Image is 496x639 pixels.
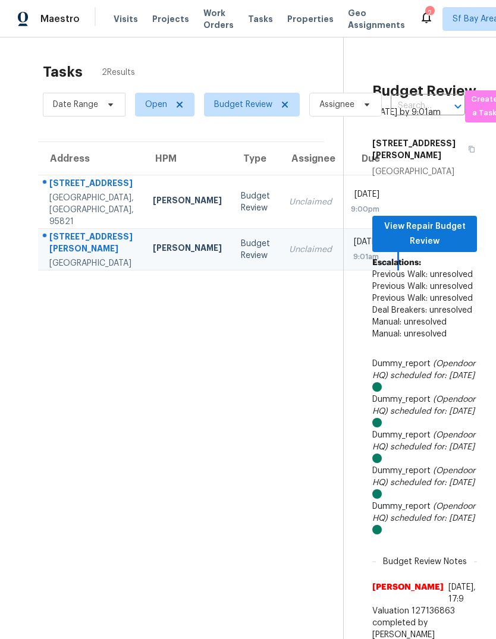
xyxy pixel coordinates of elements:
h2: Tasks [43,66,83,78]
b: Escalations: [372,259,421,267]
span: Manual: unresolved [372,330,447,338]
div: [PERSON_NAME] [153,242,222,257]
div: [STREET_ADDRESS][PERSON_NAME] [49,231,134,257]
div: [GEOGRAPHIC_DATA] [372,166,477,178]
h5: [STREET_ADDRESS][PERSON_NAME] [372,137,461,161]
span: Manual: unresolved [372,318,447,326]
span: Geo Assignments [348,7,405,31]
div: Dummy_report [372,501,477,536]
span: [DATE], 17:9 [448,583,476,603]
button: View Repair Budget Review [372,216,477,252]
button: Copy Address [461,133,477,166]
span: Work Orders [203,7,234,31]
input: Search by address [391,97,432,115]
th: Assignee [280,142,341,175]
span: Maestro [40,13,80,25]
span: Previous Walk: unresolved [372,282,473,291]
span: [PERSON_NAME] [372,581,444,605]
span: Previous Walk: unresolved [372,270,473,279]
i: scheduled for: [DATE] [390,479,475,487]
div: [GEOGRAPHIC_DATA], [GEOGRAPHIC_DATA], 95821 [49,192,134,228]
th: HPM [143,142,231,175]
div: Dummy_report [372,358,477,394]
span: Previous Walk: unresolved [372,294,473,303]
div: Dummy_report [372,465,477,501]
div: Unclaimed [289,244,332,256]
i: scheduled for: [DATE] [390,443,475,451]
span: 2 Results [102,67,135,78]
th: Address [38,142,143,175]
span: Visits [114,13,138,25]
span: Date Range [53,99,98,111]
div: Dummy_report [372,394,477,429]
span: View Repair Budget Review [382,219,467,248]
div: [STREET_ADDRESS] [49,177,134,192]
span: Deal Breakers: unresolved [372,306,472,314]
span: Budget Review Notes [376,556,474,568]
th: Type [231,142,280,175]
button: Open [450,98,466,115]
i: scheduled for: [DATE] [390,514,475,522]
div: 2 [425,7,434,19]
span: Properties [287,13,334,25]
div: Budget Review [241,238,270,262]
span: Projects [152,13,189,25]
i: scheduled for: [DATE] [390,407,475,415]
div: [GEOGRAPHIC_DATA] [49,257,134,269]
div: Dummy_report [372,429,477,465]
h2: Budget Review [372,85,476,97]
th: Due [341,142,398,175]
span: Open [145,99,167,111]
div: [PERSON_NAME] [153,194,222,209]
i: scheduled for: [DATE] [390,372,475,380]
div: Budget Review [241,190,270,214]
span: Tasks [248,15,273,23]
span: Assignee [319,99,354,111]
div: Unclaimed [289,196,332,208]
span: Budget Review [214,99,272,111]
